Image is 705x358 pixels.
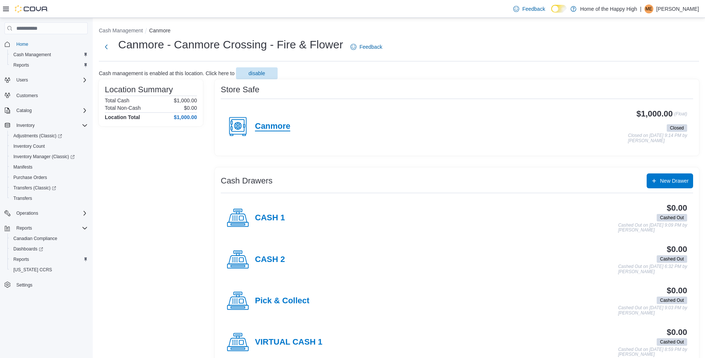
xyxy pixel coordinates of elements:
h6: Total Cash [105,98,129,103]
button: Reports [7,60,91,70]
h3: $0.00 [667,245,687,254]
div: Matthew Esslemont [644,4,653,13]
h3: $1,000.00 [637,109,673,118]
span: Customers [16,93,38,99]
span: Inventory [16,122,35,128]
button: disable [236,67,278,79]
button: Catalog [13,106,35,115]
span: Cashed Out [657,255,687,263]
h4: CASH 1 [255,213,285,223]
span: Home [16,41,28,47]
span: Closed [670,125,684,131]
p: $1,000.00 [174,98,197,103]
a: Customers [13,91,41,100]
a: Home [13,40,31,49]
span: Cashed Out [660,339,684,345]
span: Reports [10,255,88,264]
button: Inventory [1,120,91,131]
button: New Drawer [647,173,693,188]
span: Manifests [10,163,88,172]
span: Reports [13,62,29,68]
a: Transfers (Classic) [10,183,59,192]
button: Purchase Orders [7,172,91,183]
span: Purchase Orders [10,173,88,182]
button: Settings [1,279,91,290]
span: Reports [10,61,88,70]
a: Settings [13,281,35,290]
p: [PERSON_NAME] [656,4,699,13]
span: Cashed Out [660,297,684,304]
a: Manifests [10,163,35,172]
p: (Float) [674,109,687,123]
span: Canadian Compliance [13,236,57,242]
span: Inventory Manager (Classic) [10,152,88,161]
a: Canadian Compliance [10,234,60,243]
span: Adjustments (Classic) [10,131,88,140]
h4: CASH 2 [255,255,285,265]
span: Reports [16,225,32,231]
a: Dashboards [10,244,46,253]
button: Catalog [1,105,91,116]
button: Reports [1,223,91,233]
span: ME [646,4,652,13]
nav: Complex example [4,36,88,310]
span: Purchase Orders [13,175,47,180]
input: Dark Mode [551,5,567,13]
button: Transfers [7,193,91,204]
span: Dashboards [13,246,43,252]
p: $0.00 [184,105,197,111]
p: | [640,4,641,13]
span: Users [13,76,88,84]
h3: $0.00 [667,328,687,337]
span: Customers [13,90,88,100]
h3: $0.00 [667,204,687,212]
a: Reports [10,255,32,264]
span: Catalog [16,108,32,114]
a: Cash Management [10,50,54,59]
h1: Canmore - Canmore Crossing - Fire & Flower [118,37,343,52]
a: Dashboards [7,244,91,254]
span: Transfers [13,195,32,201]
button: Home [1,39,91,49]
h3: Store Safe [221,85,259,94]
h4: $1,000.00 [174,114,197,120]
img: Cova [15,5,48,13]
span: Cashed Out [657,338,687,346]
button: Operations [13,209,41,218]
span: Closed [667,124,687,132]
span: Settings [13,280,88,290]
h3: $0.00 [667,286,687,295]
p: Closed on [DATE] 9:14 PM by [PERSON_NAME] [628,133,687,143]
span: Transfers [10,194,88,203]
span: Feedback [359,43,382,51]
span: Adjustments (Classic) [13,133,62,139]
span: Inventory Manager (Classic) [13,154,75,160]
button: Reports [7,254,91,265]
span: Cash Management [13,52,51,58]
span: Transfers (Classic) [10,183,88,192]
h6: Total Non-Cash [105,105,141,111]
p: Cash management is enabled at this location. Click here to [99,70,235,76]
a: Adjustments (Classic) [7,131,91,141]
span: Cashed Out [660,214,684,221]
a: Inventory Manager (Classic) [7,151,91,162]
button: Manifests [7,162,91,172]
h4: Pick & Collect [255,296,310,306]
span: [US_STATE] CCRS [13,267,52,273]
button: Customers [1,90,91,100]
p: Cashed Out on [DATE] 9:09 PM by [PERSON_NAME] [618,223,687,233]
span: Transfers (Classic) [13,185,56,191]
span: Cashed Out [660,256,684,262]
p: Home of the Happy High [580,4,637,13]
span: Operations [16,210,38,216]
h4: Canmore [255,122,290,131]
a: Adjustments (Classic) [10,131,65,140]
span: Home [13,39,88,49]
button: Users [13,76,31,84]
a: [US_STATE] CCRS [10,265,55,274]
span: Catalog [13,106,88,115]
button: Reports [13,224,35,233]
a: Reports [10,61,32,70]
button: Operations [1,208,91,218]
